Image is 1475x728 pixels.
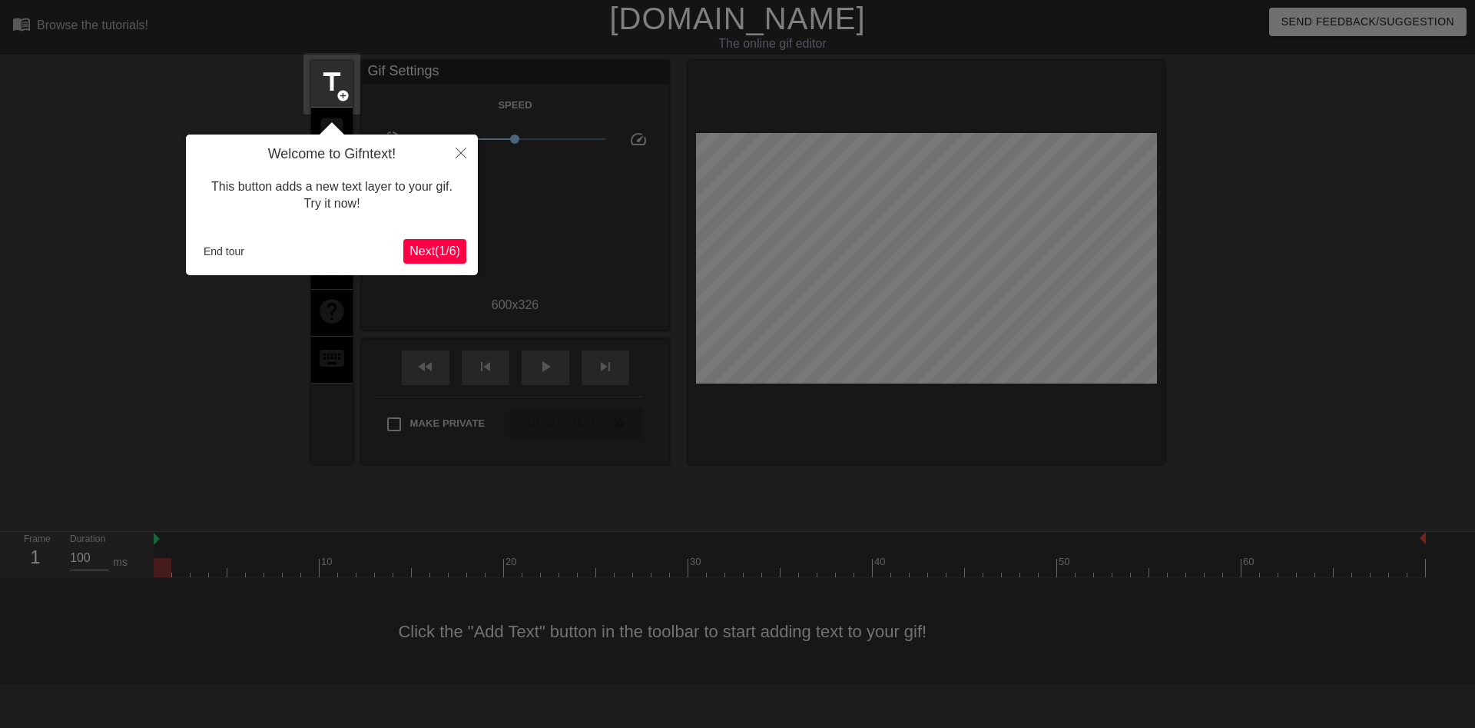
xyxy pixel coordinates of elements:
h4: Welcome to Gifntext! [197,146,466,163]
button: Close [444,135,478,170]
button: End tour [197,240,250,263]
div: This button adds a new text layer to your gif. Try it now! [197,163,466,228]
button: Next [403,239,466,264]
span: Next ( 1 / 6 ) [409,244,460,258]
